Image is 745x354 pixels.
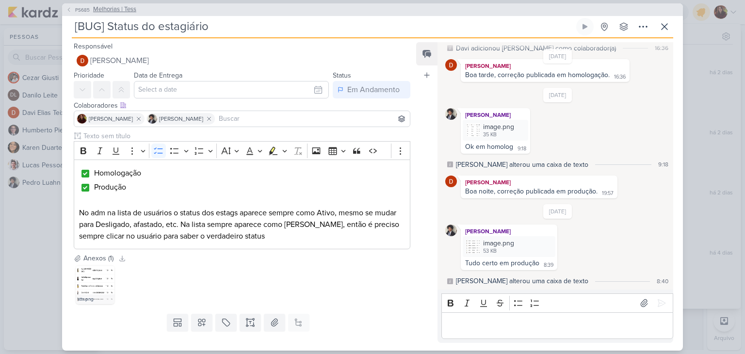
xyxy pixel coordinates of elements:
div: Pedro Luahn alterou uma caixa de texto [456,160,588,170]
img: Pedro Luahn Simões [445,225,457,236]
div: 8:39 [544,261,553,269]
div: Este log é visível à todos no kard [447,161,453,167]
span: [PERSON_NAME] [90,55,149,66]
input: Texto sem título [81,131,410,141]
div: [PERSON_NAME] [463,61,628,71]
div: Este log é visível à todos no kard [447,45,453,51]
div: Anexos (1) [83,253,113,263]
label: Prioridade [74,71,104,80]
img: Davi Elias Teixeira [77,55,88,66]
div: Ligar relógio [581,23,589,31]
div: Ok em homolog [465,143,513,151]
img: Pedro Luahn Simões [445,108,457,120]
div: [PERSON_NAME] [463,177,615,187]
span: [PERSON_NAME] [89,114,133,123]
input: Kard Sem Título [72,18,574,35]
div: Boa tarde, correção publicada em homologação. [465,71,610,79]
div: 9:18 [658,160,668,169]
div: 19:57 [602,190,614,197]
div: image.png [483,122,514,132]
div: Este log é visível à todos no kard [447,278,453,284]
button: Em Andamento [333,81,410,98]
div: stts.png [76,294,114,304]
img: 6hO4i5Fhl8OGEwGVKxaslaKyPWGohhNASm0rHf0v.png [467,240,480,254]
input: Select a date [134,81,329,98]
div: Boa noite, correção publicada em produção. [465,187,598,195]
img: Davi Elias Teixeira [445,176,457,187]
div: Davi adicionou Jaqueline como colaborador(a) [456,43,616,53]
span: Homologação [94,168,141,178]
span: Produção [94,182,126,192]
button: [PERSON_NAME] [74,52,410,69]
label: Responsável [74,42,113,50]
div: 9:18 [518,145,526,153]
div: image.png [483,238,514,248]
div: 35 KB [483,131,514,139]
div: Editor editing area: main [74,160,410,249]
div: [PERSON_NAME] [463,226,555,236]
img: Jaqueline Molina [77,114,87,124]
label: Status [333,71,351,80]
img: Pedro Luahn Simões [147,114,157,124]
div: Colaboradores [74,100,410,111]
p: No adm na lista de usuários o status dos estags aparece sempre como Ativo, mesmo se mudar para De... [79,207,405,242]
div: 16:36 [655,44,668,52]
img: Davi Elias Teixeira [445,59,457,71]
div: 8:40 [657,277,668,286]
div: Tudo certo em produção [465,259,539,267]
label: Data de Entrega [134,71,182,80]
div: Editor toolbar [74,141,410,160]
img: dzGLJ9JbRqSI7vrXzITKm01CZJ3Pswl4dFakgvD6.png [467,123,480,137]
div: Pedro Luahn alterou uma caixa de texto [456,276,588,286]
div: Em Andamento [347,84,400,96]
div: [PERSON_NAME] [463,110,528,120]
img: yOHAw78EqJZUxTRpahINFF2knXFEggFhXpG813l5.png [76,265,114,304]
div: image.png [463,120,528,141]
div: 16:36 [614,73,626,81]
input: Buscar [217,113,408,125]
div: Editor editing area: main [441,312,673,339]
div: 53 KB [483,247,514,255]
div: Editor toolbar [441,293,673,312]
span: [PERSON_NAME] [159,114,203,123]
div: image.png [463,236,555,257]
